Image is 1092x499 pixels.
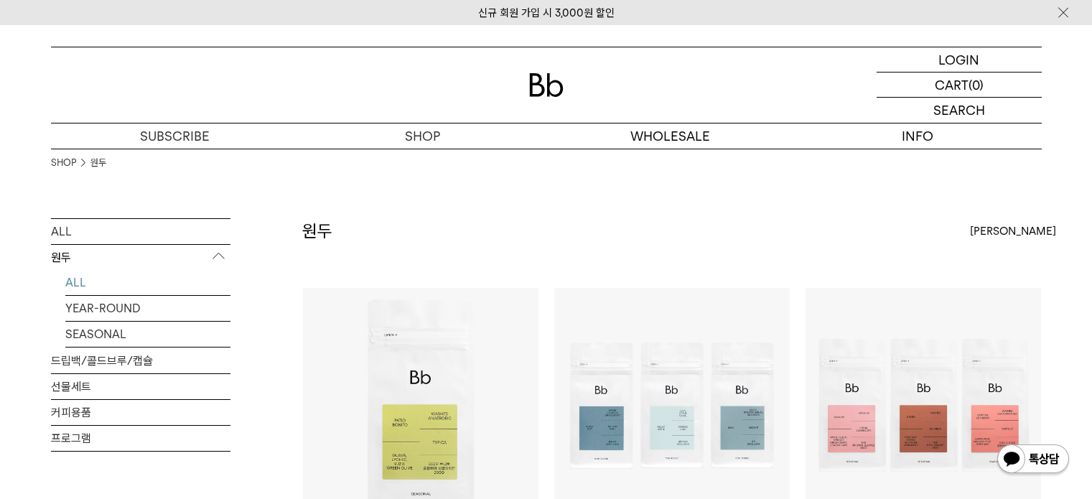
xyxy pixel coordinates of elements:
a: 프로그램 [51,426,230,451]
a: CART (0) [877,73,1042,98]
a: 드립백/콜드브루/캡슐 [51,348,230,373]
p: LOGIN [938,47,979,72]
a: YEAR-ROUND [65,296,230,321]
a: ALL [51,219,230,244]
a: ALL [65,270,230,295]
p: 원두 [51,245,230,271]
a: 원두 [90,156,106,170]
p: SEARCH [933,98,985,123]
a: SHOP [51,156,76,170]
h2: 원두 [302,219,332,243]
p: (0) [969,73,984,97]
a: 선물세트 [51,374,230,399]
a: LOGIN [877,47,1042,73]
span: [PERSON_NAME] [970,223,1056,240]
a: SUBSCRIBE [51,123,299,149]
img: 로고 [529,73,564,97]
a: 커피용품 [51,400,230,425]
a: SEASONAL [65,322,230,347]
p: CART [935,73,969,97]
a: SHOP [299,123,546,149]
img: 카카오톡 채널 1:1 채팅 버튼 [996,443,1070,477]
a: 신규 회원 가입 시 3,000원 할인 [478,6,615,19]
p: INFO [794,123,1042,149]
p: WHOLESALE [546,123,794,149]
